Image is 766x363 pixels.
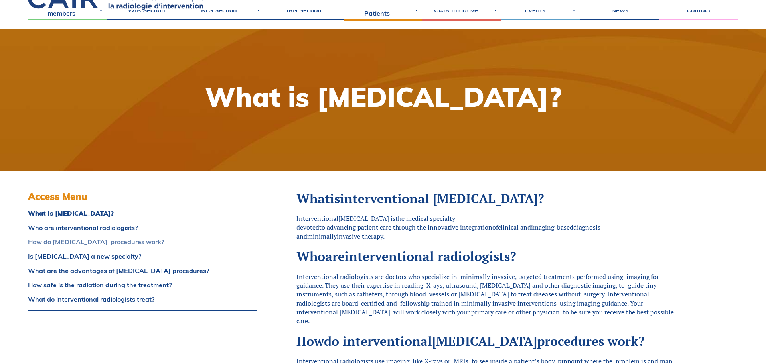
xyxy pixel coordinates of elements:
span: through [393,223,415,232]
span: integration [460,223,492,232]
span: to [319,223,325,232]
span: imaging-based [531,223,573,232]
a: What are the advantages of [MEDICAL_DATA] procedures? [28,267,257,274]
span: invasive [337,232,360,241]
a: What is [MEDICAL_DATA]? [28,210,257,216]
span: work? [608,333,645,349]
span: [MEDICAL_DATA] is [338,214,395,223]
span: [MEDICAL_DATA]? [433,190,544,207]
p: Interventional radiologists are doctors who specialize in minimally invasive, targeted treatments... [296,272,678,326]
span: radiologists? [438,248,516,265]
span: What [296,190,330,207]
span: procedures [537,333,604,349]
a: What do interventional radiologists treat?​ [28,296,257,302]
span: minimally [307,232,337,241]
a: Is [MEDICAL_DATA] a new specialty? [28,253,257,259]
span: Interventional [296,214,338,223]
a: Who are interventional radiologists? [28,224,257,231]
span: advancing [327,223,356,232]
span: innovative [428,223,458,232]
h1: What is [MEDICAL_DATA]? [205,84,561,110]
h3: Access Menu [28,191,257,202]
a: How do [MEDICAL_DATA] procedures work? [28,239,257,245]
span: therapy. [362,232,385,241]
span: interventional [340,190,429,207]
span: clinical and [498,223,531,232]
span: is [330,190,340,207]
span: the medical specialty devoted [296,214,455,232]
span: care [380,223,391,232]
span: of [492,223,498,232]
span: [MEDICAL_DATA] [432,333,537,349]
span: the [417,223,426,232]
a: How safe is the radiation during the treatment?​ [28,282,257,288]
span: patient [357,223,378,232]
span: do interventional [324,333,432,349]
span: How [296,333,324,349]
span: interventional [345,248,434,265]
span: are [325,248,345,265]
span: Who [296,248,325,265]
span: diagnosis and [296,223,600,240]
